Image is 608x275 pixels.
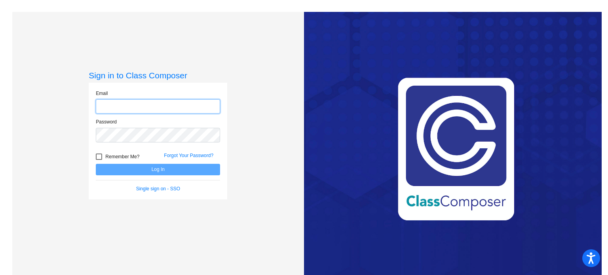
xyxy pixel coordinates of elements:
[96,164,220,175] button: Log In
[89,70,227,80] h3: Sign in to Class Composer
[96,118,117,125] label: Password
[96,90,108,97] label: Email
[164,153,213,158] a: Forgot Your Password?
[105,152,139,161] span: Remember Me?
[136,186,180,192] a: Single sign on - SSO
